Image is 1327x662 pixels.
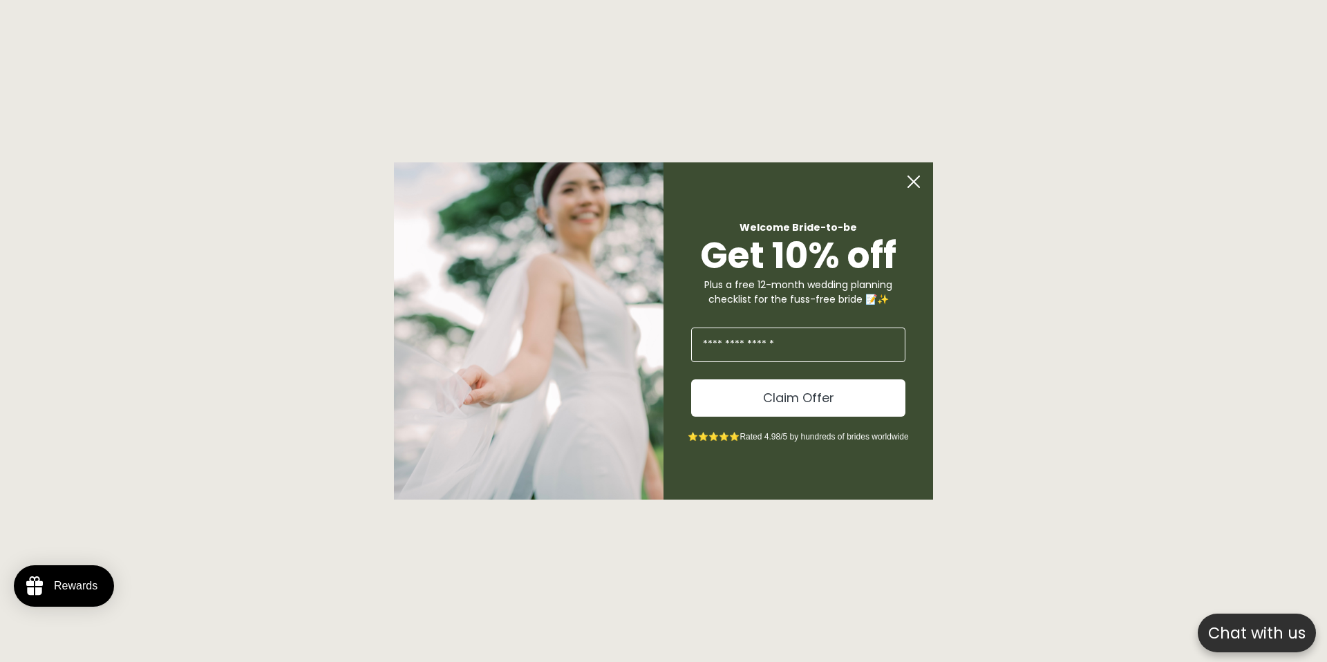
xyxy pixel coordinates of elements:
button: Open chatbox [1198,614,1316,652]
span: Welcome Bride-to-be [740,220,857,234]
p: Chat with us [1198,621,1316,645]
span: Plus a free 12-month wedding planning checklist for the fuss-free bride 📝✨ [704,278,892,306]
span: ⭐⭐⭐⭐⭐ [688,432,740,442]
span: Rated 4.98/5 by hundreds of brides worldwide [740,432,908,442]
span: Get 10% off [700,230,896,281]
button: Close dialog [900,168,928,196]
div: Rewards [54,580,97,592]
img: Bone and Grey [394,162,663,500]
button: Claim Offer [691,379,905,417]
input: Enter Your Email [691,328,905,362]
